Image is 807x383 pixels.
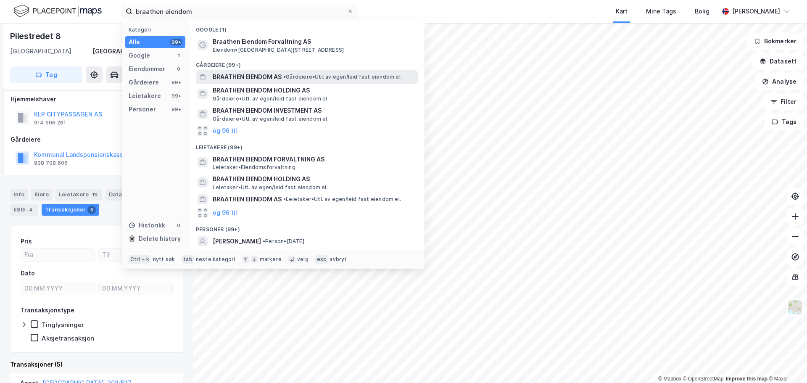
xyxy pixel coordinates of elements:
button: Analyse [755,73,804,90]
span: Gårdeiere • Utl. av egen/leid fast eiendom el. [283,74,402,80]
div: velg [297,256,309,263]
div: Aksjetransaksjon [42,334,94,342]
div: Hjemmelshaver [11,94,183,104]
a: Mapbox [658,376,681,382]
div: 99+ [170,39,182,45]
a: Improve this map [726,376,767,382]
div: 0 [175,66,182,72]
div: Gårdeiere (99+) [189,55,425,70]
span: Person • [DATE] [263,238,304,245]
div: Mine Tags [646,6,676,16]
div: Kategori [129,26,185,33]
div: Tinglysninger [42,321,84,329]
div: Google [129,50,150,61]
span: BRAATHEN EIENDOM HOLDING AS [213,174,414,184]
input: DD.MM.YYYY [21,282,95,295]
input: Til [99,248,172,261]
span: Leietaker • Utl. av egen/leid fast eiendom el. [283,196,401,203]
div: ESG [10,204,38,216]
div: Datasett [105,189,147,201]
button: Bokmerker [747,33,804,50]
div: 5 [87,206,96,214]
div: Leietakere [55,189,102,201]
span: BRAATHEN EIENDOM AS [213,72,282,82]
input: Søk på adresse, matrikkel, gårdeiere, leietakere eller personer [132,5,347,18]
div: [GEOGRAPHIC_DATA] [10,46,71,56]
div: Transaksjonstype [21,305,74,315]
span: Gårdeiere • Utl. av egen/leid fast eiendom el. [213,116,329,122]
div: Personer [129,104,156,114]
div: Gårdeiere [129,77,159,87]
span: • [263,238,265,244]
div: Google (1) [189,20,425,35]
div: 0 [175,222,182,229]
div: Historikk [129,220,165,230]
span: BRAATHEN EIENDOM INVESTMENT AS [213,106,414,116]
div: 1 [175,52,182,59]
span: • [283,74,286,80]
div: Info [10,189,28,201]
div: tab [182,255,194,264]
div: Pilestredet 8 [10,29,62,43]
span: Braathen Eiendom Forvaltning AS [213,37,414,47]
div: Eiere [31,189,52,201]
iframe: Chat Widget [765,343,807,383]
div: Transaksjoner [42,204,99,216]
img: Z [787,299,803,315]
input: DD.MM.YYYY [99,282,172,295]
span: BRAATHEN EIENDOM AS [213,194,282,204]
div: Transaksjoner (5) [10,359,183,370]
span: [PERSON_NAME] [213,236,261,246]
div: Bolig [695,6,709,16]
img: logo.f888ab2527a4732fd821a326f86c7f29.svg [13,4,102,18]
div: 99+ [170,79,182,86]
div: 938 708 606 [34,160,68,166]
span: BRAATHEN EIENDOM HOLDING AS [213,85,414,95]
div: markere [260,256,282,263]
span: Leietaker • Eiendomsforvaltning [213,164,295,171]
span: BRAATHEN EIENDOM FORVALTNING AS [213,154,414,164]
span: Leietaker • Utl. av egen/leid fast eiendom el. [213,184,328,191]
div: neste kategori [196,256,235,263]
div: Delete history [139,234,181,244]
span: Gårdeiere • Utl. av egen/leid fast eiendom el. [213,95,329,102]
div: Kart [616,6,628,16]
div: nytt søk [153,256,175,263]
div: Alle [129,37,140,47]
input: Fra [21,248,95,261]
div: [PERSON_NAME] [732,6,780,16]
button: Datasett [752,53,804,70]
div: 13 [90,190,99,199]
div: esc [315,255,328,264]
div: Ctrl + k [129,255,151,264]
div: Personer (99+) [189,219,425,235]
div: 99+ [170,92,182,99]
button: og 96 til [213,208,237,218]
button: Tags [765,114,804,130]
div: Pris [21,236,32,246]
button: Tag [10,66,82,83]
button: Filter [763,93,804,110]
span: Eiendom • [GEOGRAPHIC_DATA][STREET_ADDRESS] [213,47,344,53]
div: Dato [21,268,35,278]
div: avbryt [330,256,347,263]
div: Leietakere (99+) [189,137,425,153]
div: 99+ [170,106,182,113]
div: 914 906 261 [34,119,66,126]
button: og 96 til [213,126,237,136]
span: • [283,196,286,202]
div: [GEOGRAPHIC_DATA], 208/527 [92,46,183,56]
div: Gårdeiere [11,135,183,145]
div: 4 [26,206,35,214]
div: Eiendommer [129,64,165,74]
div: Leietakere [129,91,161,101]
a: OpenStreetMap [683,376,724,382]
